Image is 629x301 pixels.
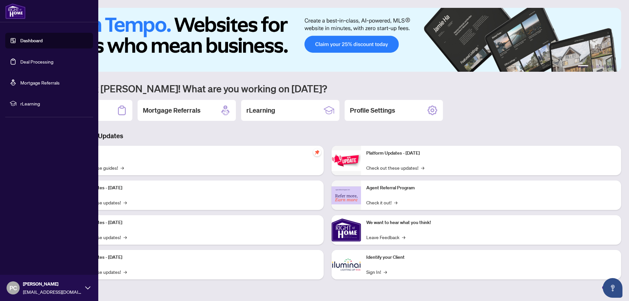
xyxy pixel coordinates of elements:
[121,164,124,171] span: →
[366,199,397,206] a: Check it out!→
[124,234,127,241] span: →
[366,254,616,261] p: Identify your Client
[5,3,26,19] img: logo
[69,219,318,226] p: Platform Updates - [DATE]
[34,82,621,95] h1: Welcome back [PERSON_NAME]! What are you working on [DATE]?
[313,148,321,156] span: pushpin
[366,268,387,275] a: Sign In!→
[20,100,88,107] span: rLearning
[366,219,616,226] p: We want to hear what you think!
[366,184,616,192] p: Agent Referral Program
[394,199,397,206] span: →
[591,65,594,68] button: 2
[23,280,82,288] span: [PERSON_NAME]
[332,250,361,279] img: Identify your Client
[246,106,275,115] h2: rLearning
[20,80,60,85] a: Mortgage Referrals
[332,215,361,245] img: We want to hear what you think!
[10,283,17,292] span: PC
[601,65,604,68] button: 4
[596,65,599,68] button: 3
[20,59,53,65] a: Deal Processing
[34,8,621,72] img: Slide 0
[612,65,615,68] button: 6
[20,38,43,44] a: Dashboard
[603,278,622,298] button: Open asap
[34,131,621,141] h3: Brokerage & Industry Updates
[366,150,616,157] p: Platform Updates - [DATE]
[332,150,361,171] img: Platform Updates - June 23, 2025
[578,65,588,68] button: 1
[366,164,424,171] a: Check out these updates!→
[332,186,361,204] img: Agent Referral Program
[366,234,405,241] a: Leave Feedback→
[607,65,609,68] button: 5
[124,199,127,206] span: →
[69,150,318,157] p: Self-Help
[69,254,318,261] p: Platform Updates - [DATE]
[143,106,200,115] h2: Mortgage Referrals
[421,164,424,171] span: →
[384,268,387,275] span: →
[23,288,82,295] span: [EMAIL_ADDRESS][DOMAIN_NAME]
[124,268,127,275] span: →
[402,234,405,241] span: →
[350,106,395,115] h2: Profile Settings
[69,184,318,192] p: Platform Updates - [DATE]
